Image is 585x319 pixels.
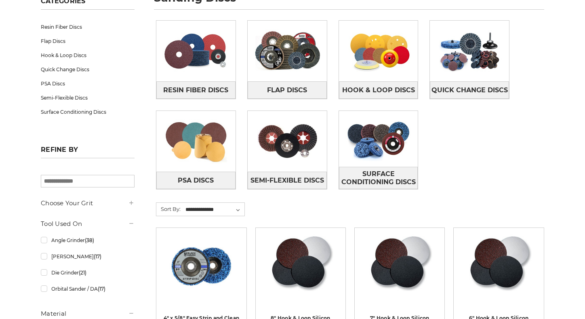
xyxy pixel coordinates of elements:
[261,234,340,312] a: Silicon Carbide 8" Hook & Loop Edger Discs
[79,270,86,276] span: (21)
[267,83,307,97] span: Flap Discs
[41,34,135,48] a: Flap Discs
[41,48,135,62] a: Hook & Loop Discs
[248,172,327,189] a: Semi-Flexible Discs
[339,81,418,99] a: Hook & Loop Discs
[156,81,236,99] a: Resin Fiber Discs
[163,83,228,97] span: Resin Fiber Discs
[466,234,532,298] img: Silicon Carbide 6" Hook & Loop Edger Discs
[94,253,101,259] span: (17)
[360,234,439,312] a: Silicon Carbide 7" Hook & Loop Edger Discs
[41,62,135,77] a: Quick Change Discs
[430,81,509,99] a: Quick Change Discs
[41,282,135,296] a: Orbital Sander / DA
[268,234,333,298] img: Silicon Carbide 8" Hook & Loop Edger Discs
[431,83,508,97] span: Quick Change Discs
[41,198,135,208] h5: Choose Your Grit
[342,83,415,97] span: Hook & Loop Discs
[367,234,432,298] img: Silicon Carbide 7" Hook & Loop Edger Discs
[156,23,236,79] img: Resin Fiber Discs
[41,91,135,105] a: Semi-Flexible Discs
[156,203,181,215] label: Sort By:
[430,23,509,79] img: Quick Change Discs
[98,286,105,292] span: (17)
[248,81,327,99] a: Flap Discs
[41,77,135,91] a: PSA Discs
[41,309,135,319] h5: Material
[85,237,94,243] span: (38)
[184,204,244,216] select: Sort By:
[41,233,135,247] a: Angle Grinder
[41,20,135,34] a: Resin Fiber Discs
[248,113,327,169] img: Semi-Flexible Discs
[339,167,418,189] a: Surface Conditioning Discs
[41,105,135,119] a: Surface Conditioning Discs
[339,167,418,189] span: Surface Conditioning Discs
[41,249,135,264] a: [PERSON_NAME]
[178,174,214,187] span: PSA Discs
[162,234,240,312] a: 4" x 5/8" easy strip and clean discs
[459,234,538,312] a: Silicon Carbide 6" Hook & Loop Edger Discs
[41,146,135,158] h5: Refine by
[41,266,135,280] a: Die Grinder
[41,219,135,229] h5: Tool Used On
[156,172,236,189] a: PSA Discs
[156,113,236,169] img: PSA Discs
[169,234,234,298] img: 4" x 5/8" easy strip and clean discs
[250,174,324,187] span: Semi-Flexible Discs
[339,23,418,79] img: Hook & Loop Discs
[339,111,418,167] img: Surface Conditioning Discs
[248,23,327,79] img: Flap Discs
